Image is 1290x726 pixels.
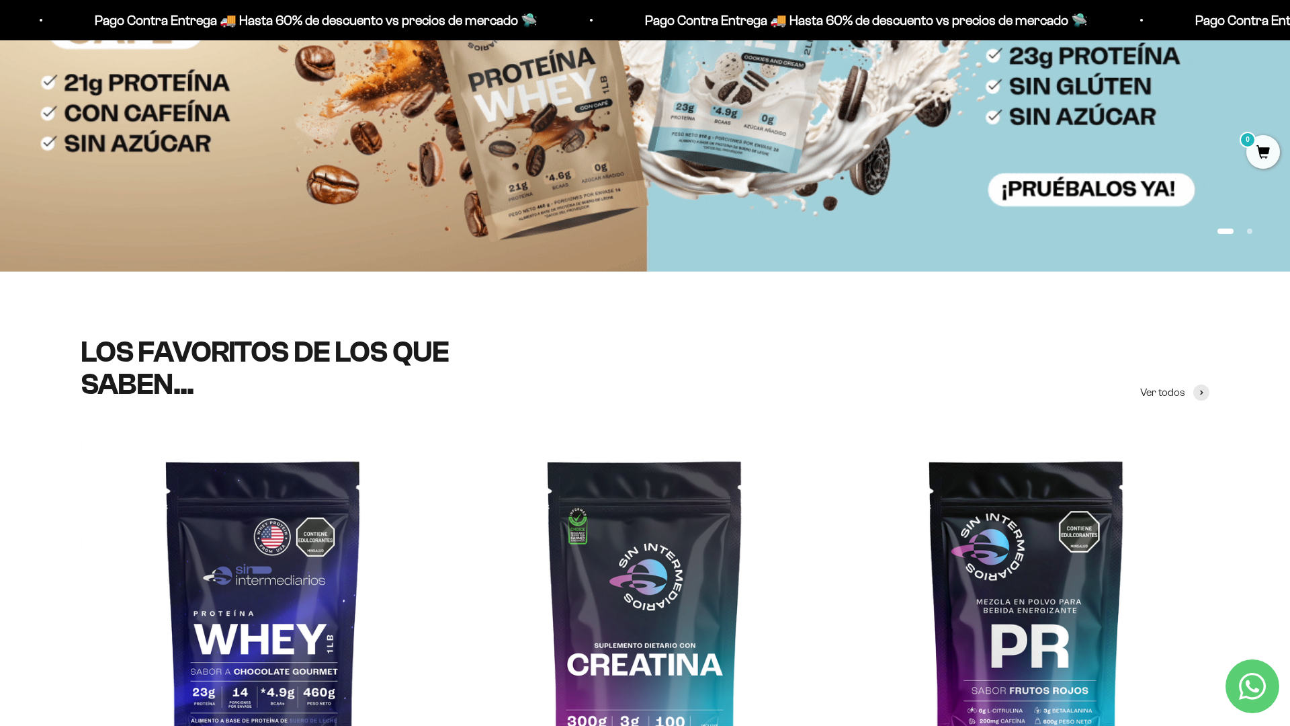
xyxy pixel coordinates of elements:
[644,9,1086,31] p: Pago Contra Entrega 🚚 Hasta 60% de descuento vs precios de mercado 🛸
[1240,132,1256,148] mark: 0
[93,9,536,31] p: Pago Contra Entrega 🚚 Hasta 60% de descuento vs precios de mercado 🛸
[1140,384,1185,401] span: Ver todos
[1140,384,1209,401] a: Ver todos
[81,335,449,401] split-lines: LOS FAVORITOS DE LOS QUE SABEN...
[1246,146,1280,161] a: 0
